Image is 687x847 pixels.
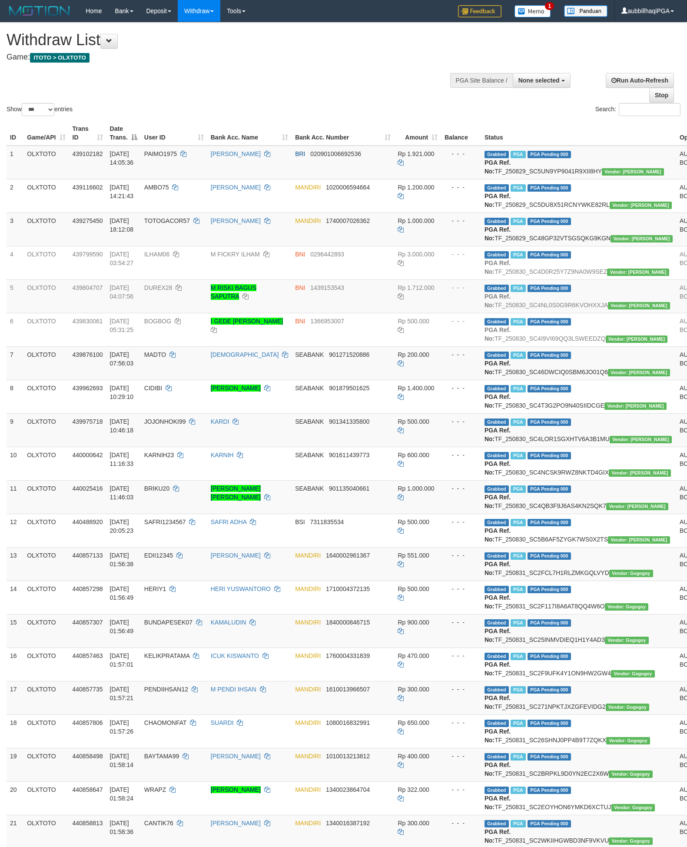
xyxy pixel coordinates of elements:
span: Marked by aubferri [511,385,526,392]
td: TF_250830_SC46DWCIQ0SBM6JO01Q6 [481,346,676,380]
td: 9 [7,413,23,447]
span: Rp 1.712.000 [398,284,434,291]
span: [DATE] 07:56:03 [110,351,134,367]
td: TF_250829_SC5UN9YP9041R9XII8HY [481,146,676,179]
span: MANDIRI [295,686,321,693]
span: Copy 901135040661 to clipboard [329,485,369,492]
span: Rp 500.000 [398,418,429,425]
span: 1 [545,2,554,10]
th: ID [7,121,23,146]
span: Rp 500.000 [398,318,429,325]
span: 440488920 [73,518,103,525]
th: User ID: activate to sort column ascending [141,121,207,146]
span: Marked by aubyenyen [511,318,526,326]
span: Vendor URL: https://secure5.1velocity.biz [608,536,670,544]
div: - - - [445,283,478,292]
span: PGA Pending [528,184,571,192]
td: OLXTOTO [23,279,69,313]
td: 16 [7,648,23,681]
div: - - - [445,518,478,526]
span: Vendor URL: https://secure5.1velocity.biz [602,168,664,176]
a: [PERSON_NAME] [211,184,261,191]
span: 439975718 [73,418,103,425]
span: Marked by aubandrioPGA [511,218,526,225]
span: None selected [518,77,560,84]
div: - - - [445,685,478,694]
td: OLXTOTO [23,246,69,279]
span: Marked by aubbestuta [511,519,526,526]
td: 2 [7,179,23,213]
td: OLXTOTO [23,648,69,681]
span: Vendor URL: https://secure2.1velocity.biz [609,570,653,577]
span: Copy 901341335800 to clipboard [329,418,369,425]
a: KARDI [211,418,229,425]
b: PGA Ref. No: [485,259,511,275]
span: Grabbed [485,586,509,593]
b: PGA Ref. No: [485,594,511,610]
img: Button%20Memo.svg [514,5,551,17]
span: [DATE] 04:07:56 [110,284,134,300]
span: Rp 500.000 [398,518,429,525]
span: [DATE] 11:46:03 [110,485,134,501]
a: [PERSON_NAME] [211,150,261,157]
span: 439102182 [73,150,103,157]
span: Vendor URL: https://secure4.1velocity.biz [608,369,670,376]
img: Feedback.jpg [458,5,501,17]
span: [DATE] 01:56:49 [110,619,134,634]
span: 440857463 [73,652,103,659]
span: Rp 1.200.000 [398,184,434,191]
td: OLXTOTO [23,581,69,614]
th: Date Trans.: activate to sort column descending [106,121,141,146]
b: PGA Ref. No: [485,193,511,208]
th: Status [481,121,676,146]
b: PGA Ref. No: [485,628,511,643]
span: Copy 020901006692536 to clipboard [310,150,361,157]
button: None selected [513,73,571,88]
span: Marked by aubmrizky [511,552,526,560]
span: 439275450 [73,217,103,224]
span: Grabbed [485,552,509,560]
span: PGA Pending [528,552,571,560]
td: OLXTOTO [23,313,69,346]
td: 10 [7,447,23,480]
span: MANDIRI [295,652,321,659]
td: OLXTOTO [23,547,69,581]
img: panduan.png [564,5,607,17]
span: Copy 1610013966507 to clipboard [326,686,370,693]
span: Vendor URL: https://secure4.1velocity.biz [610,436,672,443]
span: Copy 1740007026362 to clipboard [326,217,370,224]
div: - - - [445,216,478,225]
span: MANDIRI [295,552,321,559]
span: 439830061 [73,318,103,325]
span: PGA Pending [528,352,571,359]
span: Copy 1640002961367 to clipboard [326,552,370,559]
td: TF_250830_SC5B6AF5ZYGK7WS0X2TS [481,514,676,547]
span: 439116602 [73,184,103,191]
td: OLXTOTO [23,346,69,380]
a: ICUK KISWANTO [211,652,259,659]
span: Vendor URL: https://secure2.1velocity.biz [605,603,649,611]
span: Rp 551.000 [398,552,429,559]
span: Grabbed [485,251,509,259]
td: TF_250830_SC4NL0S0G9R6KVOHXXJA [481,279,676,313]
a: M PENDI IHSAN [211,686,256,693]
span: PGA Pending [528,251,571,259]
span: 440857133 [73,552,103,559]
span: PGA Pending [528,586,571,593]
span: DUREX28 [144,284,173,291]
td: 1 [7,146,23,179]
th: Amount: activate to sort column ascending [394,121,441,146]
span: BUNDAPESEK07 [144,619,192,626]
td: TF_250831_SC271NPKTJXZGFEVIDG2 [481,681,676,714]
span: Vendor URL: https://secure4.1velocity.biz [608,302,670,309]
span: 440857307 [73,619,103,626]
td: 4 [7,246,23,279]
span: Grabbed [485,485,509,493]
a: [PERSON_NAME] [211,820,261,827]
span: Copy 1020006594664 to clipboard [326,184,370,191]
span: [DATE] 10:46:18 [110,418,134,434]
a: [PERSON_NAME] [211,552,261,559]
span: SEABANK [295,385,324,392]
span: Grabbed [485,151,509,158]
td: 12 [7,514,23,547]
